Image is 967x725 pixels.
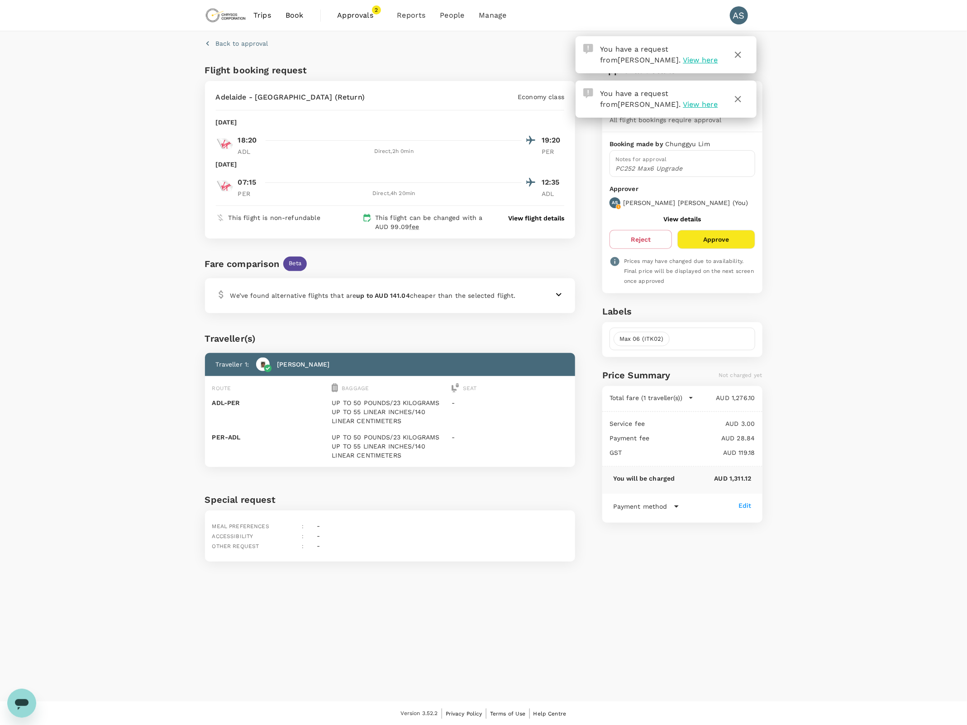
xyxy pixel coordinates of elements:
span: Trips [253,10,271,21]
p: ADL - PER [212,398,329,407]
p: - [452,398,568,407]
button: Reject [610,230,672,249]
p: This flight is non-refundable [229,213,320,222]
img: Approval Request [583,44,593,54]
img: seat-icon [452,383,459,392]
span: Notes for approval [615,156,667,162]
span: Beta [283,259,307,268]
span: You have a request from . [600,45,681,64]
p: Payment fee [610,434,650,443]
span: View here [683,100,718,109]
div: - [313,528,320,541]
img: baggage-icon [332,383,338,392]
img: VA [216,135,234,153]
span: Route [212,385,231,391]
span: 2 [372,5,381,14]
span: Baggage [342,385,369,391]
div: Direct , 2h 0min [266,147,522,156]
p: [DATE] [216,160,237,169]
p: Adelaide - [GEOGRAPHIC_DATA] (Return) [216,92,365,103]
span: Max 06 (ITK02) [614,335,669,343]
div: Traveller(s) [205,331,576,346]
p: PER [238,189,261,198]
b: up to AUD 141.04 [357,292,410,299]
p: AUD 28.84 [650,434,755,443]
p: [PERSON_NAME] [277,360,329,369]
p: Traveller 1 : [216,360,249,369]
span: : [302,533,304,539]
img: avatar-66c69645ea1af.png [256,358,270,371]
span: Manage [479,10,506,21]
span: Book [286,10,304,21]
button: View flight details [508,214,564,223]
p: AUD 3.00 [645,419,755,428]
span: Version 3.52.2 [401,709,438,718]
span: You have a request from . [600,89,681,109]
iframe: Button to launch messaging window [7,689,36,718]
span: Approvals [338,10,383,21]
p: [DATE] [216,118,237,127]
p: UP TO 50 POUNDS/23 KILOGRAMS UP TO 55 LINEAR INCHES/140 LINEAR CENTIMETERS [332,433,448,460]
p: AUD 119.18 [622,448,755,457]
button: Total fare (1 traveller(s)) [610,393,694,402]
span: Privacy Policy [446,711,482,717]
a: Privacy Policy [446,709,482,719]
p: You will be charged [613,474,675,483]
p: 12:35 [542,177,564,188]
p: Service fee [610,419,645,428]
p: This flight can be changed with a AUD 99.09 [375,213,491,231]
div: Edit [738,501,752,510]
span: : [302,523,304,529]
p: Booking made by [610,139,665,148]
div: - [313,538,320,551]
p: We’ve found alternative flights that are cheaper than the selected flight. [230,291,516,300]
a: Help Centre [534,709,567,719]
span: Other request [212,543,259,549]
p: 18:20 [238,135,257,146]
p: [PERSON_NAME] [PERSON_NAME] ( You ) [623,198,748,207]
span: View here [683,56,718,64]
p: PC252 Max6 Upgrade [615,164,749,173]
h6: Flight booking request [205,63,388,77]
span: People [440,10,465,21]
p: All flight bookings require approval [610,115,721,124]
p: - [452,433,568,442]
span: Not charged yet [719,372,762,378]
h6: Price Summary [602,368,671,382]
p: Chunggyu Lim [665,139,710,148]
span: [PERSON_NAME] [618,100,679,109]
p: Economy class [518,92,564,101]
p: Payment method [613,502,667,511]
a: Terms of Use [490,709,526,719]
span: Accessibility [212,533,253,539]
p: AS [612,200,618,206]
button: Back to approval [205,39,268,48]
span: fee [409,223,419,230]
span: Help Centre [534,711,567,717]
p: Total fare (1 traveller(s)) [610,393,683,402]
p: ADL [238,147,261,156]
p: PER - ADL [212,433,329,442]
p: PER [542,147,564,156]
span: [PERSON_NAME] [618,56,679,64]
span: Terms of Use [490,711,526,717]
p: 07:15 [238,177,257,188]
img: Approval Request [583,88,593,98]
button: Approve [677,230,755,249]
p: ADL [542,189,564,198]
p: Approver [610,184,755,194]
span: Meal preferences [212,523,269,529]
span: Reports [397,10,426,21]
img: Chrysos Corporation [205,5,247,25]
span: Prices may have changed due to availability. Final price will be displayed on the next screen onc... [624,258,754,284]
span: : [302,543,304,549]
p: GST [610,448,622,457]
button: View details [663,215,701,223]
p: Back to approval [216,39,268,48]
div: Fare comparison [205,257,280,271]
p: UP TO 50 POUNDS/23 KILOGRAMS UP TO 55 LINEAR INCHES/140 LINEAR CENTIMETERS [332,398,448,425]
h6: Special request [205,492,576,507]
p: AUD 1,276.10 [694,393,755,402]
p: 19:20 [542,135,564,146]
